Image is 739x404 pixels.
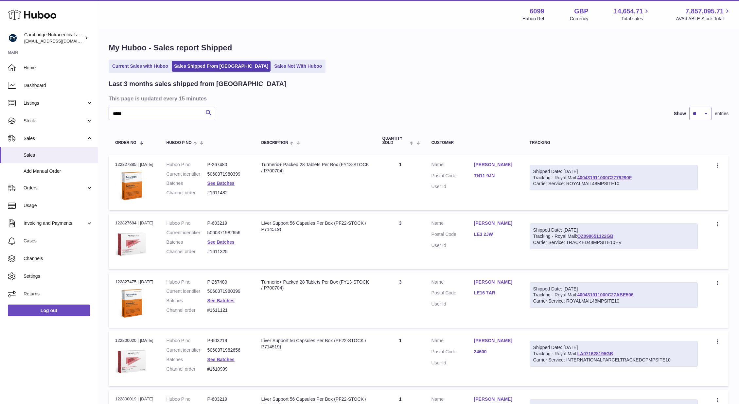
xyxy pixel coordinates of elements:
div: Turmeric+ Packed 28 Tablets Per Box (FY13-STOCK / P700704) [261,279,369,291]
span: Returns [24,291,93,297]
span: 7,857,095.71 [685,7,724,16]
a: 400431911000C2779290F [577,175,632,180]
span: AVAILABLE Stock Total [676,16,731,22]
a: [PERSON_NAME] [474,279,517,285]
a: [PERSON_NAME] [474,338,517,344]
div: Liver Support 56 Capsules Per Box (PF22-STOCK / P714519) [261,338,369,350]
a: See Batches [207,181,235,186]
span: [EMAIL_ADDRESS][DOMAIN_NAME] [24,38,96,44]
a: LE16 7AR [474,290,517,296]
img: 60991619191506.png [115,169,148,202]
dt: Current identifier [167,347,207,353]
div: Tracking - Royal Mail: [530,223,698,249]
dd: P-267480 [207,162,248,168]
div: Liver Support 56 Capsules Per Box (PF22-STOCK / P714519) [261,220,369,233]
strong: 6099 [530,7,544,16]
dd: P-603219 [207,396,248,402]
strong: GBP [574,7,588,16]
a: 24600 [474,349,517,355]
div: Tracking - Royal Mail: [530,341,698,367]
td: 3 [376,214,425,269]
div: Turmeric+ Packed 28 Tablets Per Box (FY13-STOCK / P700704) [261,162,369,174]
span: Dashboard [24,82,93,89]
dt: Channel order [167,307,207,313]
span: Order No [115,141,136,145]
div: Shipped Date: [DATE] [533,168,695,175]
div: Carrier Service: TRACKED48MPSITE10HV [533,239,695,246]
a: See Batches [207,239,235,245]
dt: Postal Code [431,349,474,357]
a: 14,654.71 Total sales [614,7,650,22]
a: See Batches [207,298,235,303]
h2: Last 3 months sales shipped from [GEOGRAPHIC_DATA] [109,79,286,88]
dt: Batches [167,357,207,363]
div: Carrier Service: ROYALMAIL48MPSITE10 [533,181,695,187]
div: Tracking - Royal Mail: [530,165,698,191]
label: Show [674,111,686,117]
td: 1 [376,155,425,210]
div: Customer [431,141,517,145]
div: 122827885 | [DATE] [115,162,153,167]
dt: Name [431,396,474,404]
a: LE3 2JW [474,231,517,237]
dt: Name [431,220,474,228]
dt: Name [431,338,474,345]
dt: Postal Code [431,173,474,181]
dt: Name [431,162,474,169]
dt: Batches [167,180,207,186]
span: Sales [24,135,86,142]
dt: Batches [167,239,207,245]
span: Orders [24,185,86,191]
span: Listings [24,100,86,106]
span: Add Manual Order [24,168,93,174]
dd: P-603219 [207,220,248,226]
dd: #1611121 [207,307,248,313]
td: 3 [376,272,425,328]
span: Huboo P no [167,141,192,145]
span: entries [715,111,729,117]
span: 14,654.71 [614,7,643,16]
dd: #1610999 [207,366,248,372]
dd: #1611325 [207,249,248,255]
h3: This page is updated every 15 minutes [109,95,727,102]
div: Shipped Date: [DATE] [533,227,695,233]
a: [PERSON_NAME] [474,162,517,168]
a: 7,857,095.71 AVAILABLE Stock Total [676,7,731,22]
div: Tracking - Royal Mail: [530,282,698,308]
dt: Postal Code [431,290,474,298]
dt: Huboo P no [167,279,207,285]
a: 400431911000C27ABE596 [577,292,633,297]
span: Settings [24,273,93,279]
span: Cases [24,238,93,244]
dt: Huboo P no [167,220,207,226]
dt: Current identifier [167,230,207,236]
dt: Channel order [167,190,207,196]
dt: Name [431,279,474,287]
dt: Channel order [167,366,207,372]
dd: P-603219 [207,338,248,344]
a: TN11 9JN [474,173,517,179]
span: Sales [24,152,93,158]
dt: Postal Code [431,231,474,239]
div: Carrier Service: INTERNATIONALPARCELTRACKEDCPMPSITE10 [533,357,695,363]
dt: Huboo P no [167,162,207,168]
a: [PERSON_NAME] [474,396,517,402]
dt: User Id [431,301,474,307]
a: [PERSON_NAME] [474,220,517,226]
div: Cambridge Nutraceuticals Ltd [24,32,83,44]
span: Channels [24,255,93,262]
img: 60991619191506.png [115,287,148,320]
a: LA071628195GB [577,351,613,356]
a: See Batches [207,357,235,362]
img: huboo@camnutra.com [8,33,18,43]
div: Huboo Ref [522,16,544,22]
div: 122827684 | [DATE] [115,220,153,226]
dd: 5060371980399 [207,288,248,294]
div: Shipped Date: [DATE] [533,286,695,292]
a: Sales Not With Huboo [272,61,324,72]
span: Total sales [621,16,650,22]
dt: Channel order [167,249,207,255]
div: Tracking [530,141,698,145]
dd: #1611482 [207,190,248,196]
div: 122827475 | [DATE] [115,279,153,285]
